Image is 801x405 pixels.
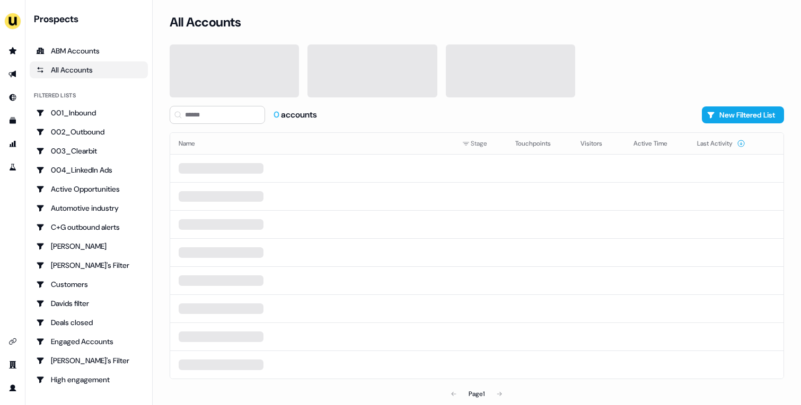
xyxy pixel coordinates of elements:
a: Go to Charlotte's Filter [30,257,148,274]
a: Go to High engagement [30,371,148,388]
a: ABM Accounts [30,42,148,59]
button: Touchpoints [515,134,564,153]
div: Filtered lists [34,91,76,100]
a: Go to Inbound [4,89,21,106]
a: Go to C+G outbound alerts [30,219,148,236]
div: All Accounts [36,65,142,75]
div: Prospects [34,13,148,25]
div: Stage [462,138,498,149]
div: Page 1 [469,389,485,399]
button: New Filtered List [702,106,784,123]
div: Automotive industry [36,203,142,213]
div: [PERSON_NAME]'s Filter [36,260,142,271]
a: Go to templates [4,112,21,129]
a: Go to experiments [4,159,21,176]
div: Deals closed [36,317,142,328]
a: Go to profile [4,380,21,397]
a: Go to prospects [4,42,21,59]
button: Active Time [633,134,680,153]
button: Last Activity [697,134,745,153]
div: [PERSON_NAME] [36,241,142,251]
div: High engagement [36,374,142,385]
a: Go to Davids filter [30,295,148,312]
div: accounts [274,109,317,121]
div: 004_LinkedIn Ads [36,165,142,175]
a: Go to outbound experience [4,66,21,83]
div: [PERSON_NAME]'s Filter [36,355,142,366]
div: Customers [36,279,142,290]
a: Go to Active Opportunities [30,181,148,197]
a: Go to Automotive industry [30,200,148,217]
div: Davids filter [36,298,142,309]
a: Go to 003_Clearbit [30,142,148,159]
a: Go to integrations [4,333,21,350]
a: Go to Customers [30,276,148,293]
div: Active Opportunities [36,184,142,194]
div: ABM Accounts [36,46,142,56]
a: Go to attribution [4,136,21,152]
div: C+G outbound alerts [36,222,142,232]
a: Go to 004_LinkedIn Ads [30,161,148,178]
div: Engaged Accounts [36,336,142,347]
th: Name [170,133,454,154]
a: Go to Engaged Accounts [30,333,148,350]
button: Visitors [580,134,615,153]
div: 001_Inbound [36,107,142,118]
h3: All Accounts [170,14,241,30]
div: 003_Clearbit [36,146,142,156]
a: Go to Geneviève's Filter [30,352,148,369]
span: 0 [274,109,281,120]
a: All accounts [30,61,148,78]
a: Go to 002_Outbound [30,123,148,140]
a: Go to Deals closed [30,314,148,331]
a: Go to team [4,356,21,373]
div: 002_Outbound [36,127,142,137]
a: Go to 001_Inbound [30,104,148,121]
a: Go to Charlotte Stone [30,238,148,255]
